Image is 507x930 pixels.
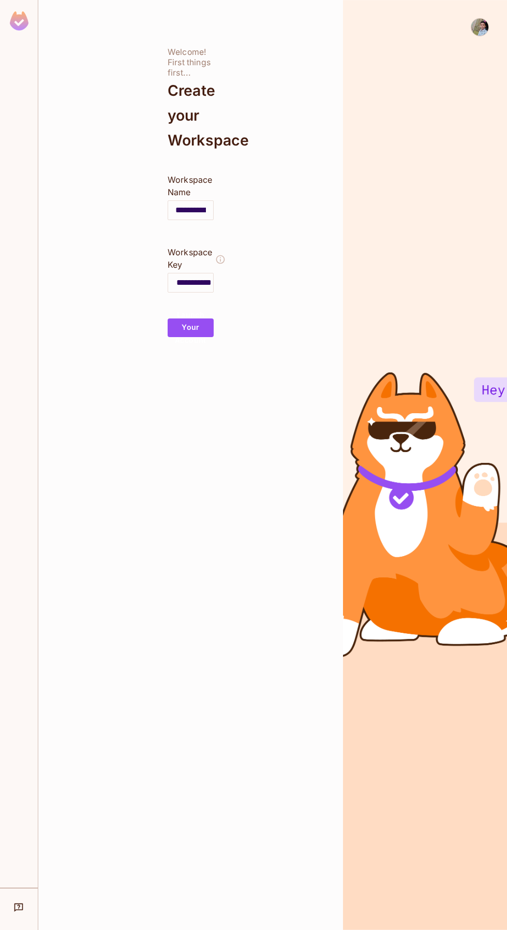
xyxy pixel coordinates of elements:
[168,173,214,198] div: Workspace Name
[168,78,214,153] div: Create your Workspace
[215,246,226,273] button: The Workspace Key is unique, and serves as the identifier of your workspace.
[168,47,214,78] div: Welcome! First things first...
[10,11,28,31] img: SReyMgAAAABJRU5ErkJggg==
[471,19,488,36] img: Pradeep Senapati
[168,246,212,271] div: Workspace Key
[7,897,31,918] div: Help & Updates
[168,318,214,337] button: Launch Your Account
